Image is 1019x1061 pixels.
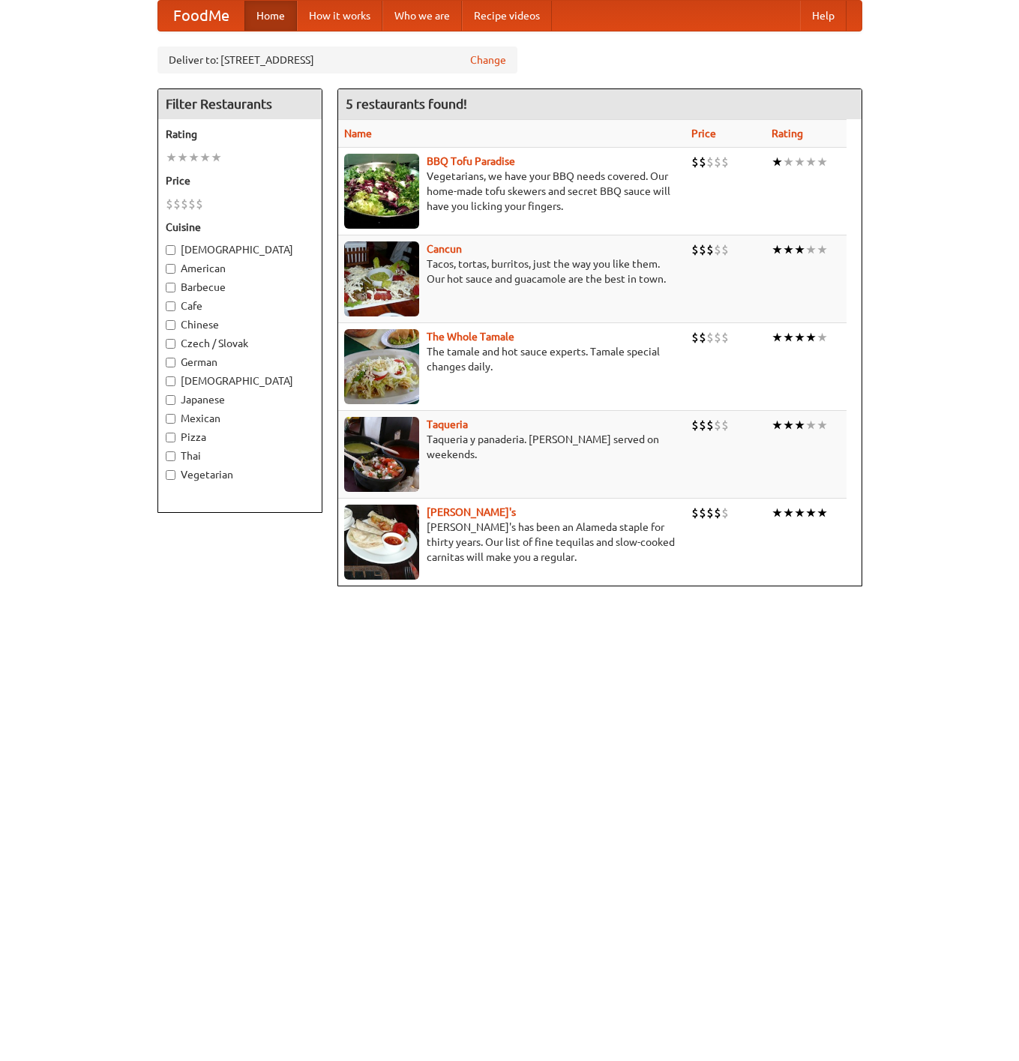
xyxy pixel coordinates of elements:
li: ★ [794,241,805,258]
input: Chinese [166,320,175,330]
li: $ [181,196,188,212]
label: [DEMOGRAPHIC_DATA] [166,373,314,388]
li: ★ [794,329,805,346]
label: American [166,261,314,276]
li: ★ [772,505,783,521]
li: $ [699,505,706,521]
img: pedros.jpg [344,505,419,580]
input: Vegetarian [166,470,175,480]
li: ★ [817,505,828,521]
li: $ [691,154,699,170]
li: ★ [805,154,817,170]
a: Rating [772,127,803,139]
h4: Filter Restaurants [158,89,322,119]
li: $ [706,329,714,346]
img: wholetamale.jpg [344,329,419,404]
label: Chinese [166,317,314,332]
li: $ [691,417,699,433]
li: $ [166,196,173,212]
a: Taqueria [427,418,468,430]
li: ★ [772,241,783,258]
li: ★ [805,417,817,433]
li: ★ [805,241,817,258]
li: ★ [188,149,199,166]
li: ★ [783,329,794,346]
li: ★ [817,329,828,346]
label: [DEMOGRAPHIC_DATA] [166,242,314,257]
li: $ [706,505,714,521]
a: Change [470,52,506,67]
label: Cafe [166,298,314,313]
input: Czech / Slovak [166,339,175,349]
input: German [166,358,175,367]
ng-pluralize: 5 restaurants found! [346,97,467,111]
li: $ [706,417,714,433]
li: ★ [817,417,828,433]
input: [DEMOGRAPHIC_DATA] [166,376,175,386]
li: $ [714,329,721,346]
li: $ [691,505,699,521]
input: Barbecue [166,283,175,292]
li: ★ [772,417,783,433]
li: $ [706,241,714,258]
li: $ [173,196,181,212]
a: BBQ Tofu Paradise [427,155,515,167]
li: ★ [783,241,794,258]
a: Who we are [382,1,462,31]
a: How it works [297,1,382,31]
li: $ [721,505,729,521]
li: $ [699,154,706,170]
input: Thai [166,451,175,461]
a: Cancun [427,243,462,255]
li: ★ [783,417,794,433]
li: ★ [772,154,783,170]
li: ★ [783,154,794,170]
input: [DEMOGRAPHIC_DATA] [166,245,175,255]
li: ★ [817,241,828,258]
div: Deliver to: [STREET_ADDRESS] [157,46,517,73]
a: Help [800,1,847,31]
a: Price [691,127,716,139]
li: $ [706,154,714,170]
li: $ [714,417,721,433]
li: $ [699,241,706,258]
a: Name [344,127,372,139]
label: Japanese [166,392,314,407]
p: Vegetarians, we have your BBQ needs covered. Our home-made tofu skewers and secret BBQ sauce will... [344,169,679,214]
li: ★ [794,154,805,170]
a: FoodMe [158,1,244,31]
p: Taqueria y panaderia. [PERSON_NAME] served on weekends. [344,432,679,462]
input: Mexican [166,414,175,424]
li: ★ [794,417,805,433]
li: ★ [794,505,805,521]
p: Tacos, tortas, burritos, just the way you like them. Our hot sauce and guacamole are the best in ... [344,256,679,286]
img: tofuparadise.jpg [344,154,419,229]
li: ★ [817,154,828,170]
li: ★ [783,505,794,521]
li: ★ [211,149,222,166]
label: German [166,355,314,370]
li: $ [714,505,721,521]
h5: Rating [166,127,314,142]
input: Japanese [166,395,175,405]
a: The Whole Tamale [427,331,514,343]
li: $ [721,154,729,170]
li: $ [714,241,721,258]
li: $ [714,154,721,170]
p: The tamale and hot sauce experts. Tamale special changes daily. [344,344,679,374]
li: $ [691,241,699,258]
a: Home [244,1,297,31]
p: [PERSON_NAME]'s has been an Alameda staple for thirty years. Our list of fine tequilas and slow-c... [344,520,679,565]
a: [PERSON_NAME]'s [427,506,516,518]
label: Pizza [166,430,314,445]
label: Mexican [166,411,314,426]
li: ★ [805,505,817,521]
li: $ [721,329,729,346]
li: $ [196,196,203,212]
label: Barbecue [166,280,314,295]
li: $ [188,196,196,212]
